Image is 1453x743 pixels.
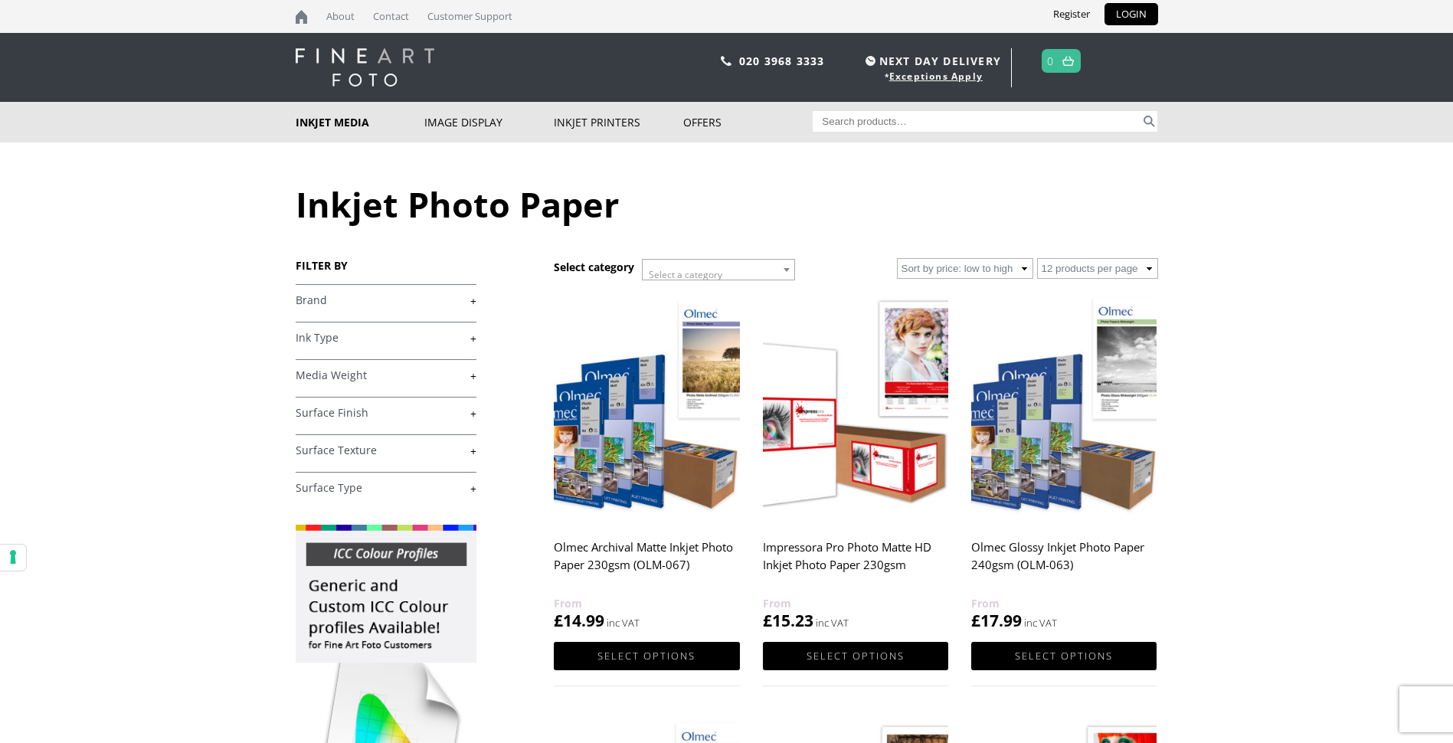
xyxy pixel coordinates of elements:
a: Select options for “Olmec Glossy Inkjet Photo Paper 240gsm (OLM-063)” [971,642,1157,670]
img: logo-white.svg [296,48,434,87]
span: NEXT DAY DELIVERY [862,52,1001,70]
h4: Surface Finish [296,397,476,427]
bdi: 15.23 [763,610,813,631]
img: basket.svg [1062,56,1074,66]
a: Register [1042,3,1101,25]
span: £ [763,610,772,631]
h4: Media Weight [296,359,476,390]
h2: Olmec Archival Matte Inkjet Photo Paper 230gsm (OLM-067) [554,533,739,594]
h1: Inkjet Photo Paper [296,181,1158,227]
bdi: 14.99 [554,610,604,631]
span: Select a category [649,268,722,281]
select: Shop order [897,258,1033,279]
h3: Select category [554,260,634,274]
a: Image Display [424,102,554,142]
a: Select options for “Impressora Pro Photo Matte HD Inkjet Photo Paper 230gsm” [763,642,948,670]
h2: Olmec Glossy Inkjet Photo Paper 240gsm (OLM-063) [971,533,1157,594]
a: Offers [683,102,813,142]
a: + [296,331,476,345]
a: Olmec Archival Matte Inkjet Photo Paper 230gsm (OLM-067) £14.99 [554,291,739,632]
img: Impressora Pro Photo Matte HD Inkjet Photo Paper 230gsm [763,291,948,523]
h4: Surface Type [296,472,476,502]
a: Olmec Glossy Inkjet Photo Paper 240gsm (OLM-063) £17.99 [971,291,1157,632]
input: Search products… [813,111,1140,132]
a: + [296,444,476,458]
img: Olmec Archival Matte Inkjet Photo Paper 230gsm (OLM-067) [554,291,739,523]
a: 0 [1047,50,1054,72]
a: Impressora Pro Photo Matte HD Inkjet Photo Paper 230gsm £15.23 [763,291,948,632]
a: + [296,368,476,383]
h4: Brand [296,284,476,315]
span: £ [554,610,563,631]
img: phone.svg [721,56,731,66]
a: Inkjet Media [296,102,425,142]
span: £ [971,610,980,631]
h4: Ink Type [296,322,476,352]
a: LOGIN [1104,3,1158,25]
a: Select options for “Olmec Archival Matte Inkjet Photo Paper 230gsm (OLM-067)” [554,642,739,670]
a: + [296,406,476,421]
h2: Impressora Pro Photo Matte HD Inkjet Photo Paper 230gsm [763,533,948,594]
a: 020 3968 3333 [739,54,825,68]
a: + [296,481,476,496]
a: + [296,293,476,308]
h4: Surface Texture [296,434,476,465]
img: Olmec Glossy Inkjet Photo Paper 240gsm (OLM-063) [971,291,1157,523]
a: Exceptions Apply [889,70,983,83]
a: Inkjet Printers [554,102,683,142]
bdi: 17.99 [971,610,1022,631]
h3: FILTER BY [296,258,476,273]
button: Search [1140,111,1158,132]
img: time.svg [866,56,875,66]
